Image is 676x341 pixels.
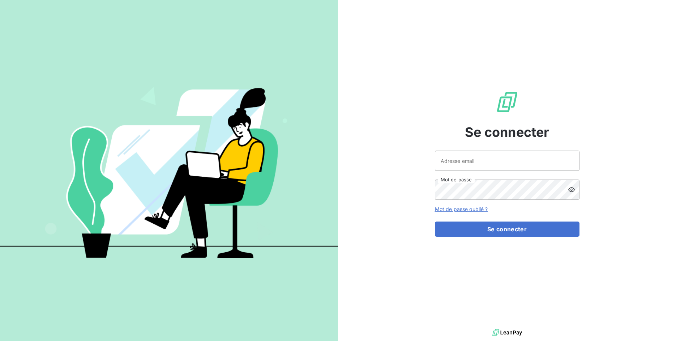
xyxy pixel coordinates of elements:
[435,206,488,212] a: Mot de passe oublié ?
[435,151,579,171] input: placeholder
[465,122,549,142] span: Se connecter
[492,327,522,338] img: logo
[435,222,579,237] button: Se connecter
[496,90,519,114] img: Logo LeanPay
